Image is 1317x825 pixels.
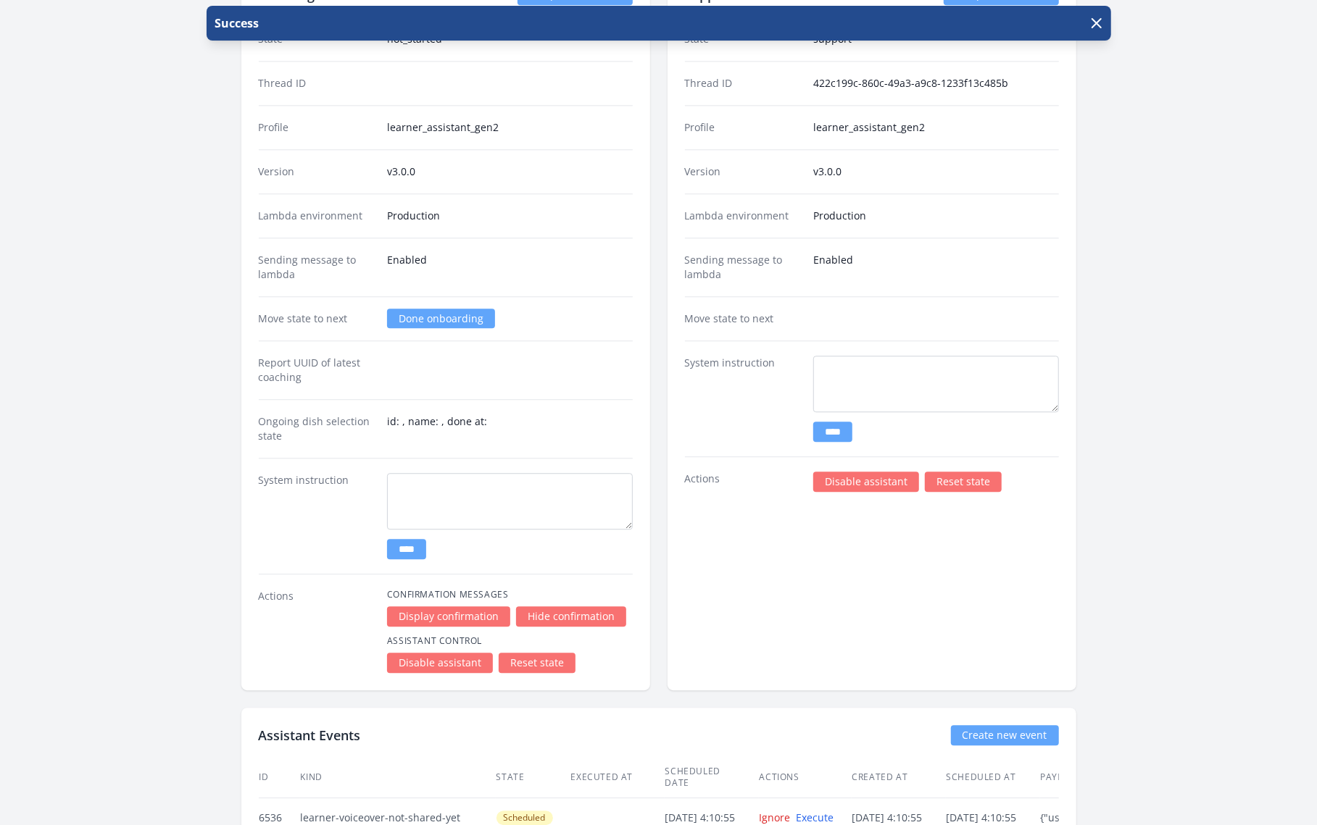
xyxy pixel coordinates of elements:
[387,209,633,223] dd: Production
[387,635,633,647] h4: Assistant Control
[797,811,834,824] a: Execute
[685,356,802,442] dt: System instruction
[497,811,553,825] span: Scheduled
[387,414,633,443] dd: id: , name: , done at:
[387,589,633,600] h4: Confirmation Messages
[259,725,361,745] h2: Assistant Events
[925,472,1002,492] a: Reset state
[499,653,576,673] a: Reset state
[951,725,1059,745] a: Create new event
[813,253,1059,282] dd: Enabled
[813,76,1059,91] dd: 422c199c-860c-49a3-a9c8-1233f13c485b
[387,164,633,179] dd: v3.0.0
[259,757,300,798] th: ID
[387,309,495,328] a: Done onboarding
[259,311,375,326] dt: Move state to next
[570,757,665,798] th: Executed at
[685,120,802,135] dt: Profile
[946,757,1040,798] th: Scheduled at
[813,120,1059,135] dd: learner_assistant_gen2
[259,589,375,673] dt: Actions
[259,120,375,135] dt: Profile
[685,76,802,91] dt: Thread ID
[259,76,375,91] dt: Thread ID
[387,653,493,673] a: Disable assistant
[496,757,570,798] th: State
[259,253,375,282] dt: Sending message to lambda
[813,164,1059,179] dd: v3.0.0
[685,472,802,492] dt: Actions
[813,209,1059,223] dd: Production
[387,253,633,282] dd: Enabled
[516,606,626,627] a: Hide confirmation
[759,757,852,798] th: Actions
[685,253,802,282] dt: Sending message to lambda
[665,757,759,798] th: Scheduled date
[300,757,496,798] th: Kind
[852,757,946,798] th: Created at
[760,811,791,824] a: Ignore
[813,472,919,492] a: Disable assistant
[259,473,375,559] dt: System instruction
[685,209,802,223] dt: Lambda environment
[259,164,375,179] dt: Version
[387,606,510,627] a: Display confirmation
[387,120,633,135] dd: learner_assistant_gen2
[259,209,375,223] dt: Lambda environment
[685,311,802,326] dt: Move state to next
[259,414,375,443] dt: Ongoing dish selection state
[259,356,375,385] dt: Report UUID of latest coaching
[212,14,259,32] p: Success
[685,164,802,179] dt: Version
